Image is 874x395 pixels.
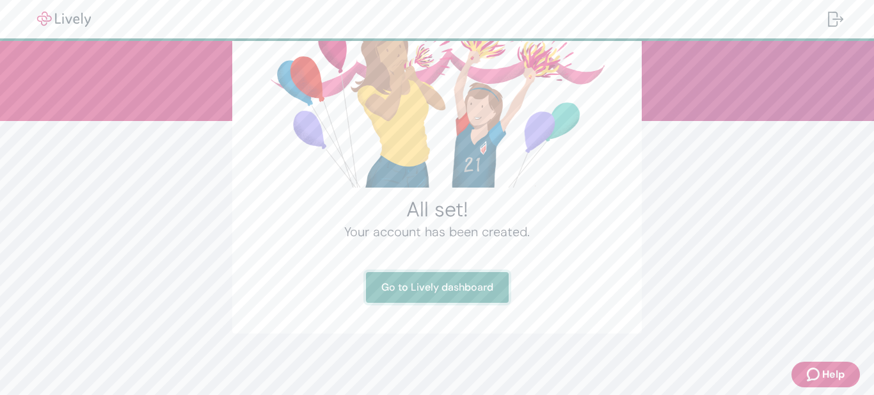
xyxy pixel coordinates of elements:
[366,272,509,303] a: Go to Lively dashboard
[263,222,611,241] h4: Your account has been created.
[807,367,822,382] svg: Zendesk support icon
[263,197,611,222] h2: All set!
[822,367,845,382] span: Help
[818,4,854,35] button: Log out
[791,362,860,387] button: Zendesk support iconHelp
[28,12,100,27] img: Lively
